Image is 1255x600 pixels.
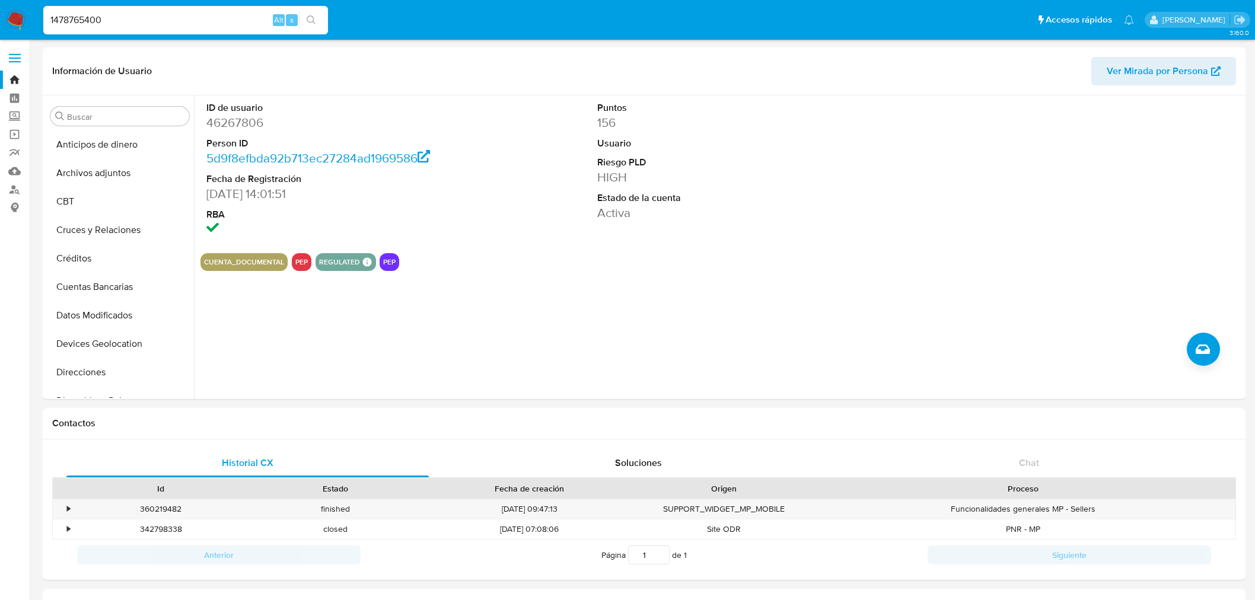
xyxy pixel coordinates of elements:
button: Datos Modificados [46,301,194,330]
button: Buscar [55,111,65,121]
div: Site ODR [636,519,811,539]
span: Ver Mirada por Persona [1107,57,1208,85]
div: Fecha de creación [431,483,628,494]
div: Estado [256,483,414,494]
dd: HIGH [597,169,846,186]
h1: Contactos [52,417,1236,429]
dd: 46267806 [206,114,455,131]
a: Salir [1234,14,1246,26]
button: Cuentas Bancarias [46,273,194,301]
dt: Person ID [206,137,455,150]
button: Anterior [77,545,361,564]
dd: 156 [597,114,846,131]
input: Buscar [67,111,184,122]
div: Origen [645,483,802,494]
button: Créditos [46,244,194,273]
div: • [67,503,70,515]
button: Devices Geolocation [46,330,194,358]
button: Direcciones [46,358,194,387]
button: Archivos adjuntos [46,159,194,187]
p: gregorio.negri@mercadolibre.com [1162,14,1229,25]
button: Siguiente [928,545,1211,564]
div: SUPPORT_WIDGET_MP_MOBILE [636,499,811,519]
dt: Riesgo PLD [597,156,846,169]
div: Funcionalidades generales MP - Sellers [811,499,1235,519]
dt: Fecha de Registración [206,173,455,186]
div: • [67,524,70,535]
div: [DATE] 07:08:06 [422,519,636,539]
div: Id [82,483,240,494]
a: Notificaciones [1124,15,1134,25]
a: 5d9f8efbda92b713ec27284ad1969586 [206,149,430,167]
span: Historial CX [222,456,273,470]
span: 1 [684,549,687,561]
button: search-icon [299,12,323,28]
button: Anticipos de dinero [46,130,194,159]
div: PNR - MP [811,519,1235,539]
div: Proceso [819,483,1227,494]
dt: Estado de la cuenta [597,192,846,205]
span: Página de [601,545,687,564]
span: Alt [274,14,284,25]
button: Cruces y Relaciones [46,216,194,244]
div: closed [248,519,422,539]
h1: Información de Usuario [52,65,152,77]
dt: ID de usuario [206,101,455,114]
dd: [DATE] 14:01:51 [206,186,455,202]
div: [DATE] 09:47:13 [422,499,636,519]
div: finished [248,499,422,519]
input: Buscar usuario o caso... [43,12,328,28]
div: 342798338 [74,519,248,539]
dt: RBA [206,208,455,221]
span: Accesos rápidos [1046,14,1112,26]
span: s [290,14,294,25]
dt: Usuario [597,137,846,150]
button: Dispositivos Point [46,387,194,415]
button: Ver Mirada por Persona [1091,57,1236,85]
dd: Activa [597,205,846,221]
span: Chat [1019,456,1039,470]
div: 360219482 [74,499,248,519]
span: Soluciones [615,456,662,470]
button: CBT [46,187,194,216]
dt: Puntos [597,101,846,114]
